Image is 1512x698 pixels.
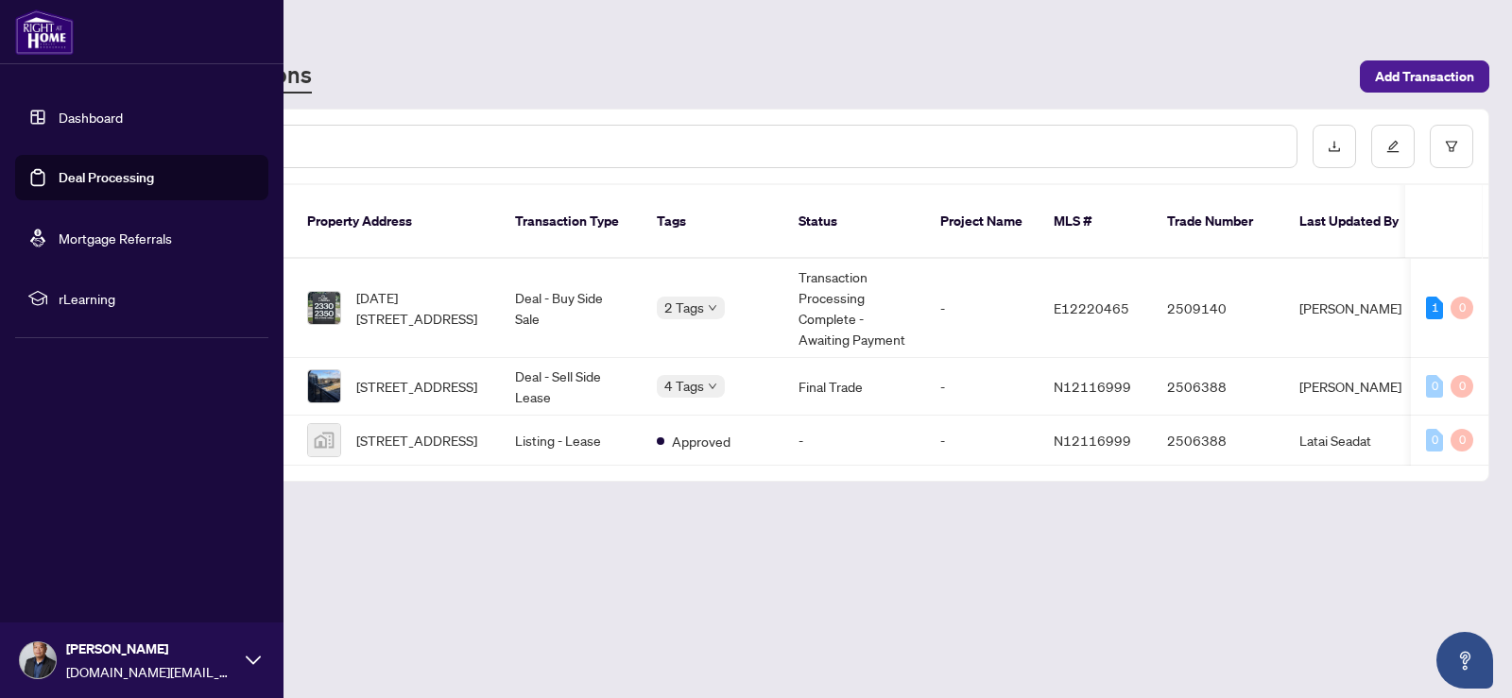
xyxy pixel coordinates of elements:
[356,430,477,451] span: [STREET_ADDRESS]
[1386,140,1400,153] span: edit
[66,661,236,682] span: [DOMAIN_NAME][EMAIL_ADDRESS][DOMAIN_NAME]
[1039,185,1152,259] th: MLS #
[1313,125,1356,168] button: download
[66,638,236,659] span: [PERSON_NAME]
[59,230,172,247] a: Mortgage Referrals
[1328,140,1341,153] span: download
[1284,416,1426,466] td: Latai Seadat
[1371,125,1415,168] button: edit
[1451,375,1473,398] div: 0
[308,292,340,324] img: thumbnail-img
[783,259,925,358] td: Transaction Processing Complete - Awaiting Payment
[308,424,340,456] img: thumbnail-img
[642,185,783,259] th: Tags
[1284,259,1426,358] td: [PERSON_NAME]
[783,185,925,259] th: Status
[708,382,717,391] span: down
[1284,358,1426,416] td: [PERSON_NAME]
[1436,632,1493,689] button: Open asap
[1430,125,1473,168] button: filter
[500,416,642,466] td: Listing - Lease
[1360,60,1489,93] button: Add Transaction
[20,642,56,678] img: Profile Icon
[1054,432,1131,449] span: N12116999
[356,376,477,397] span: [STREET_ADDRESS]
[1152,416,1284,466] td: 2506388
[708,303,717,313] span: down
[1426,429,1443,451] div: 0
[1054,378,1131,395] span: N12116999
[1426,297,1443,319] div: 1
[1451,429,1473,451] div: 0
[672,431,730,451] span: Approved
[308,370,340,402] img: thumbnail-img
[1451,297,1473,319] div: 0
[925,259,1039,358] td: -
[1152,358,1284,416] td: 2506388
[1152,259,1284,358] td: 2509140
[1445,140,1458,153] span: filter
[292,185,500,259] th: Property Address
[15,9,74,55] img: logo
[925,358,1039,416] td: -
[925,416,1039,466] td: -
[59,109,123,126] a: Dashboard
[664,297,704,318] span: 2 Tags
[500,259,642,358] td: Deal - Buy Side Sale
[783,358,925,416] td: Final Trade
[1426,375,1443,398] div: 0
[925,185,1039,259] th: Project Name
[783,416,925,466] td: -
[500,358,642,416] td: Deal - Sell Side Lease
[59,288,255,309] span: rLearning
[1152,185,1284,259] th: Trade Number
[1284,185,1426,259] th: Last Updated By
[59,169,154,186] a: Deal Processing
[1375,61,1474,92] span: Add Transaction
[500,185,642,259] th: Transaction Type
[664,375,704,397] span: 4 Tags
[1054,299,1129,316] span: E12220465
[356,287,485,329] span: [DATE][STREET_ADDRESS]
